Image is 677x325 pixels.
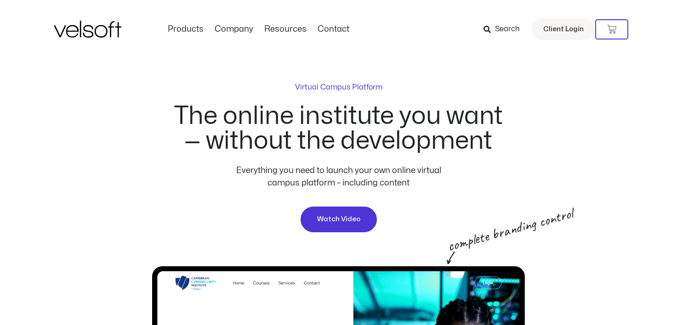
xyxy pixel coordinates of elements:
nav: Menu [162,24,355,34]
span: Client Login [543,23,584,35]
a: ContactMenu Toggle [312,24,355,34]
p: Virtual Campus Platform [295,82,382,93]
span: Search [495,23,520,35]
p: complete branding control [446,219,525,253]
h2: The online institute you want — without the development [173,104,504,153]
a: Watch Video [300,206,378,233]
img: Velsoft Training Materials [54,21,121,38]
a: Client Login [532,18,595,40]
a: ProductsMenu Toggle [162,24,209,34]
a: ResourcesMenu Toggle [259,24,312,34]
a: Search [484,22,526,37]
p: Everything you need to launch your own online virtual campus platform – including content [221,164,456,189]
span: Watch Video [317,214,360,225]
a: CompanyMenu Toggle [209,24,259,34]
